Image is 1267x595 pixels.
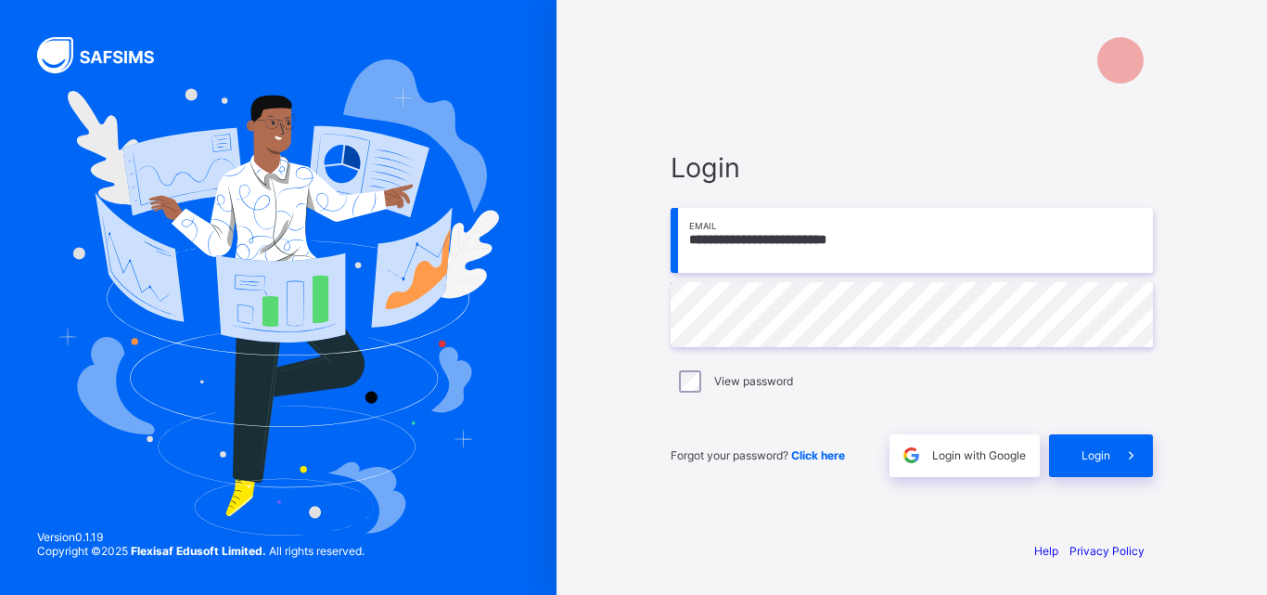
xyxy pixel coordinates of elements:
img: SAFSIMS Logo [37,37,176,73]
label: View password [714,374,793,388]
span: Login [671,151,1153,184]
strong: Flexisaf Edusoft Limited. [131,544,266,558]
span: Copyright © 2025 All rights reserved. [37,544,365,558]
span: Version 0.1.19 [37,530,365,544]
span: Login with Google [932,448,1026,462]
a: Click here [791,448,845,462]
a: Help [1034,544,1058,558]
img: google.396cfc9801f0270233282035f929180a.svg [901,445,922,466]
img: Hero Image [58,59,499,535]
a: Privacy Policy [1069,544,1145,558]
span: Forgot your password? [671,448,845,462]
span: Login [1081,448,1110,462]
